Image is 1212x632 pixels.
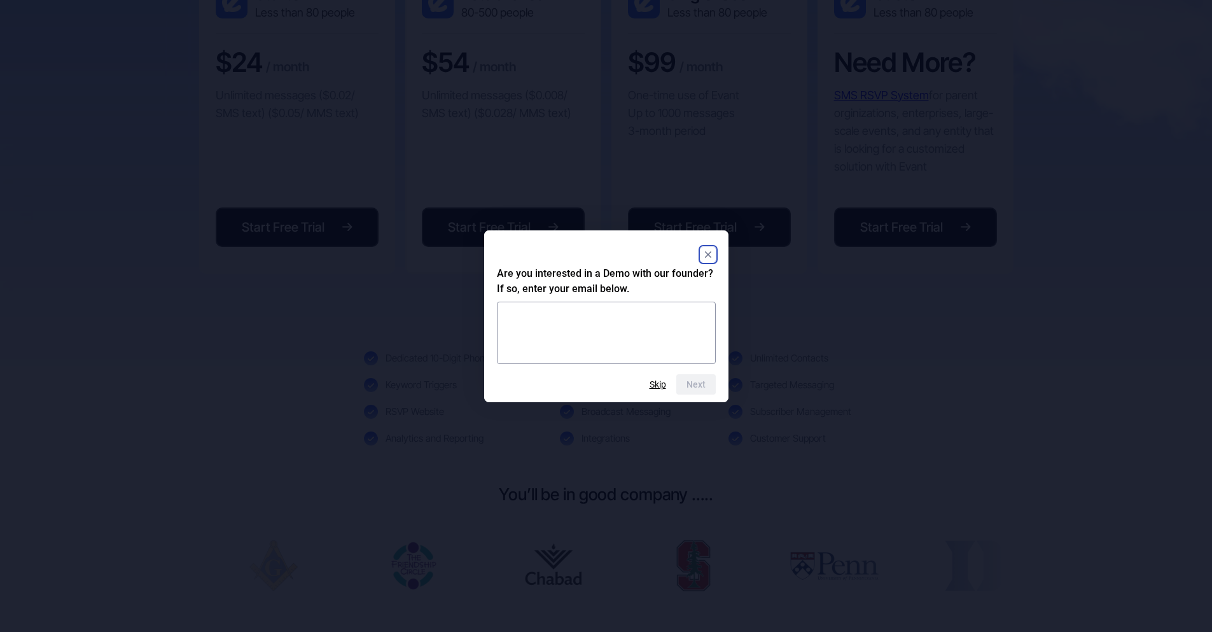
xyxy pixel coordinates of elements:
button: Skip [650,379,666,390]
h2: Are you interested in a Demo with our founder? If so, enter your email below. [497,266,716,297]
textarea: Are you interested in a Demo with our founder? If so, enter your email below. [497,302,716,364]
button: Close [700,247,716,262]
dialog: Are you interested in a Demo with our founder? If so, enter your email below. [484,230,728,402]
button: Next question [676,374,716,395]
